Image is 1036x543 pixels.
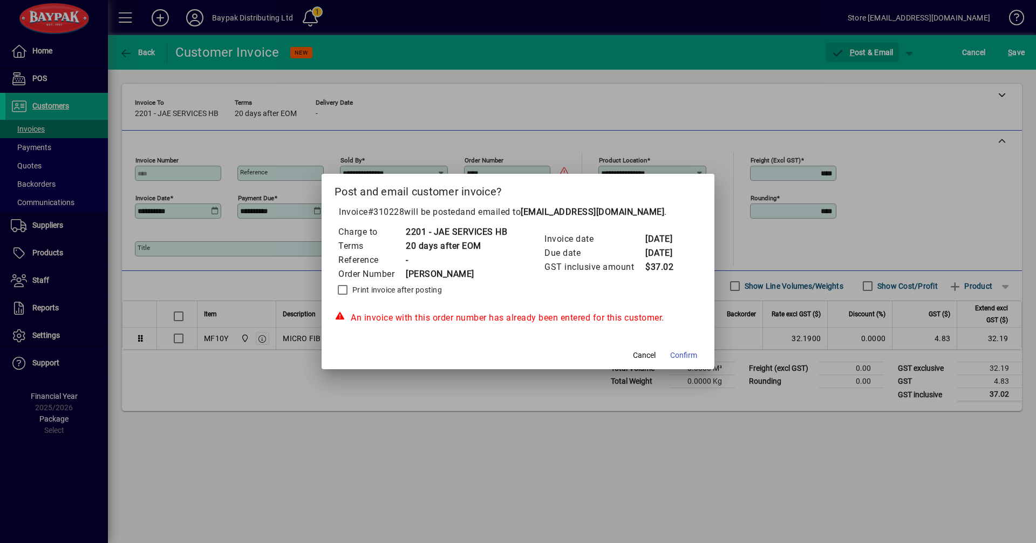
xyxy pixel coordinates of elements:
[335,311,701,324] div: An invoice with this order number has already been entered for this customer.
[335,206,701,219] p: Invoice will be posted .
[645,260,688,274] td: $37.02
[627,345,662,365] button: Cancel
[338,253,405,267] td: Reference
[544,246,645,260] td: Due date
[460,207,664,217] span: and emailed to
[405,239,507,253] td: 20 days after EOM
[670,350,697,361] span: Confirm
[405,225,507,239] td: 2201 - JAE SERVICES HB
[338,225,405,239] td: Charge to
[666,345,701,365] button: Confirm
[544,260,645,274] td: GST inclusive amount
[338,239,405,253] td: Terms
[322,174,714,205] h2: Post and email customer invoice?
[338,267,405,281] td: Order Number
[350,284,442,295] label: Print invoice after posting
[633,350,656,361] span: Cancel
[521,207,664,217] b: [EMAIL_ADDRESS][DOMAIN_NAME]
[405,267,507,281] td: [PERSON_NAME]
[544,232,645,246] td: Invoice date
[368,207,405,217] span: #310228
[645,232,688,246] td: [DATE]
[645,246,688,260] td: [DATE]
[405,253,507,267] td: -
